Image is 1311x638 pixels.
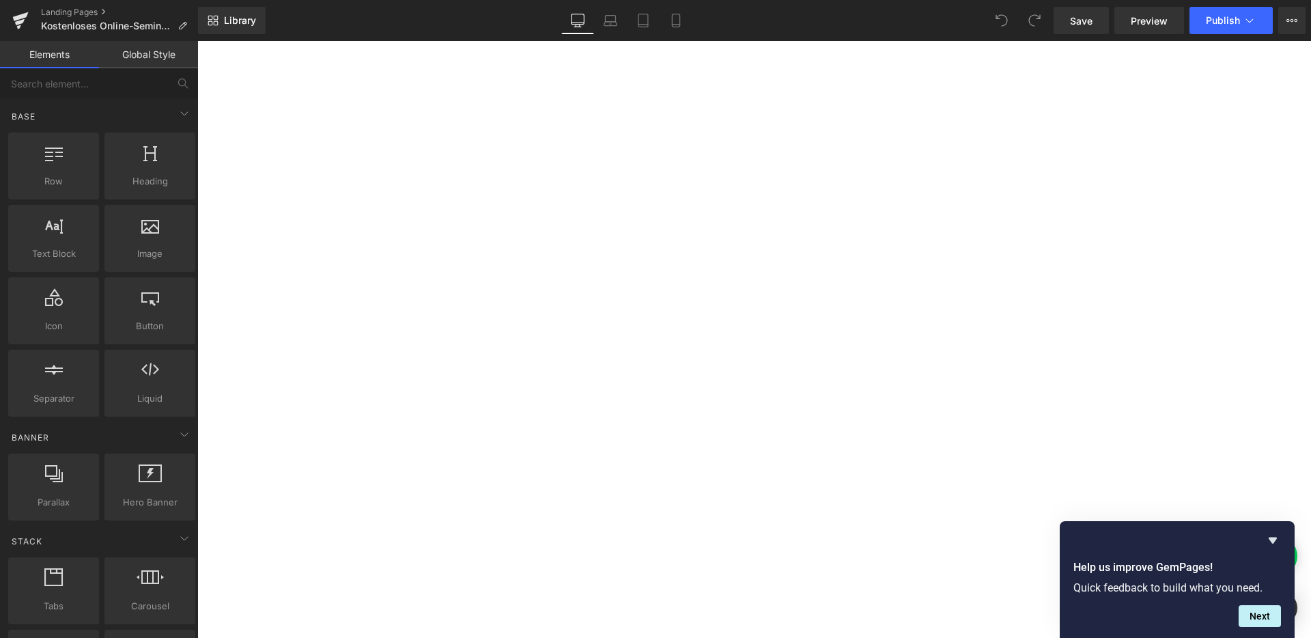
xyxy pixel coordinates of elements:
button: Publish [1189,7,1273,34]
span: Library [224,14,256,27]
span: Banner [10,431,51,444]
span: Image [109,247,191,261]
span: Liquid [109,391,191,406]
h2: Help us improve GemPages! [1073,559,1281,576]
p: Quick feedback to build what you need. [1073,581,1281,594]
button: Hide survey [1265,532,1281,549]
span: Carousel [109,599,191,613]
span: Save [1070,14,1092,28]
a: Landing Pages [41,7,198,18]
a: Laptop [594,7,627,34]
span: Stack [10,535,44,548]
a: New Library [198,7,266,34]
div: Help us improve GemPages! [1073,532,1281,627]
span: Separator [12,391,95,406]
span: Row [12,174,95,189]
span: Button [109,319,191,333]
button: More [1278,7,1306,34]
span: Base [10,110,37,123]
a: Desktop [561,7,594,34]
a: Preview [1114,7,1184,34]
a: Global Style [99,41,198,68]
button: Next question [1239,605,1281,627]
span: Hero Banner [109,495,191,510]
a: Mobile [660,7,692,34]
span: Kostenloses Online-Seminar | B2B-Marketing &amp; KI [41,20,172,31]
span: Tabs [12,599,95,613]
span: Publish [1206,15,1240,26]
button: Undo [988,7,1015,34]
a: Tablet [627,7,660,34]
span: Text Block [12,247,95,261]
span: Preview [1131,14,1168,28]
span: Heading [109,174,191,189]
span: Icon [12,319,95,333]
button: Redo [1021,7,1048,34]
span: Parallax [12,495,95,510]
